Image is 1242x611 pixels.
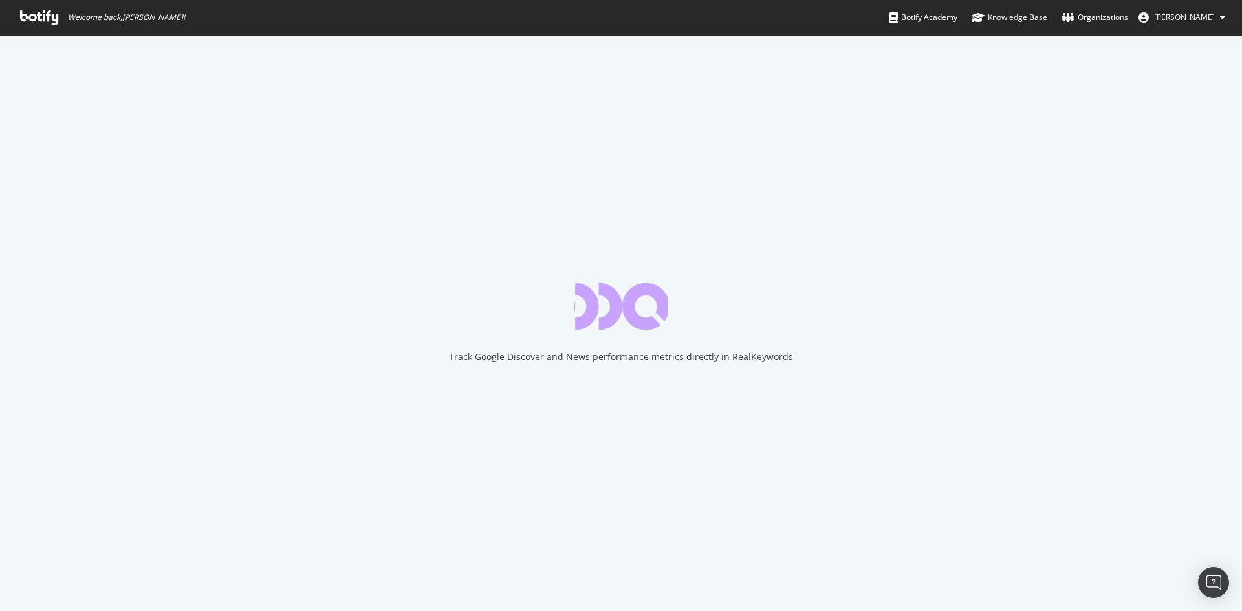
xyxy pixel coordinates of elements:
[68,12,185,23] span: Welcome back, [PERSON_NAME] !
[972,11,1047,24] div: Knowledge Base
[1198,567,1229,598] div: Open Intercom Messenger
[449,350,793,363] div: Track Google Discover and News performance metrics directly in RealKeywords
[889,11,957,24] div: Botify Academy
[574,283,668,330] div: animation
[1154,12,1215,23] span: Roxana Stingu
[1062,11,1128,24] div: Organizations
[1128,7,1236,28] button: [PERSON_NAME]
